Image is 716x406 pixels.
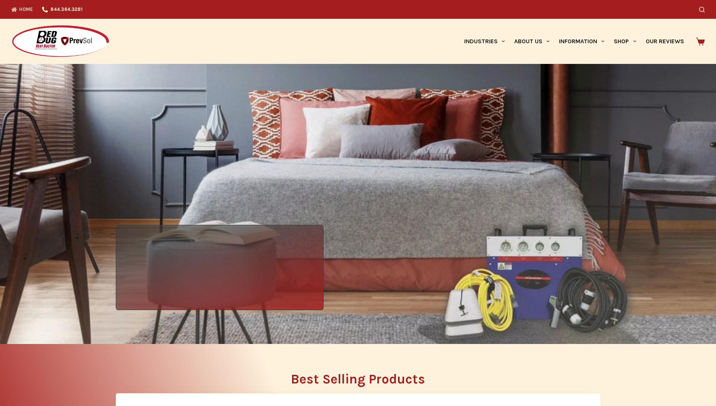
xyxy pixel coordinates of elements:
[11,25,110,58] img: Prevsol/Bed Bug Heat Doctor
[459,19,509,64] a: Industries
[554,19,609,64] a: Information
[509,19,554,64] a: About Us
[609,19,641,64] a: Shop
[641,19,689,64] a: Our Reviews
[459,19,689,64] nav: Primary
[116,373,601,386] h2: Best Selling Products
[699,7,705,12] button: Search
